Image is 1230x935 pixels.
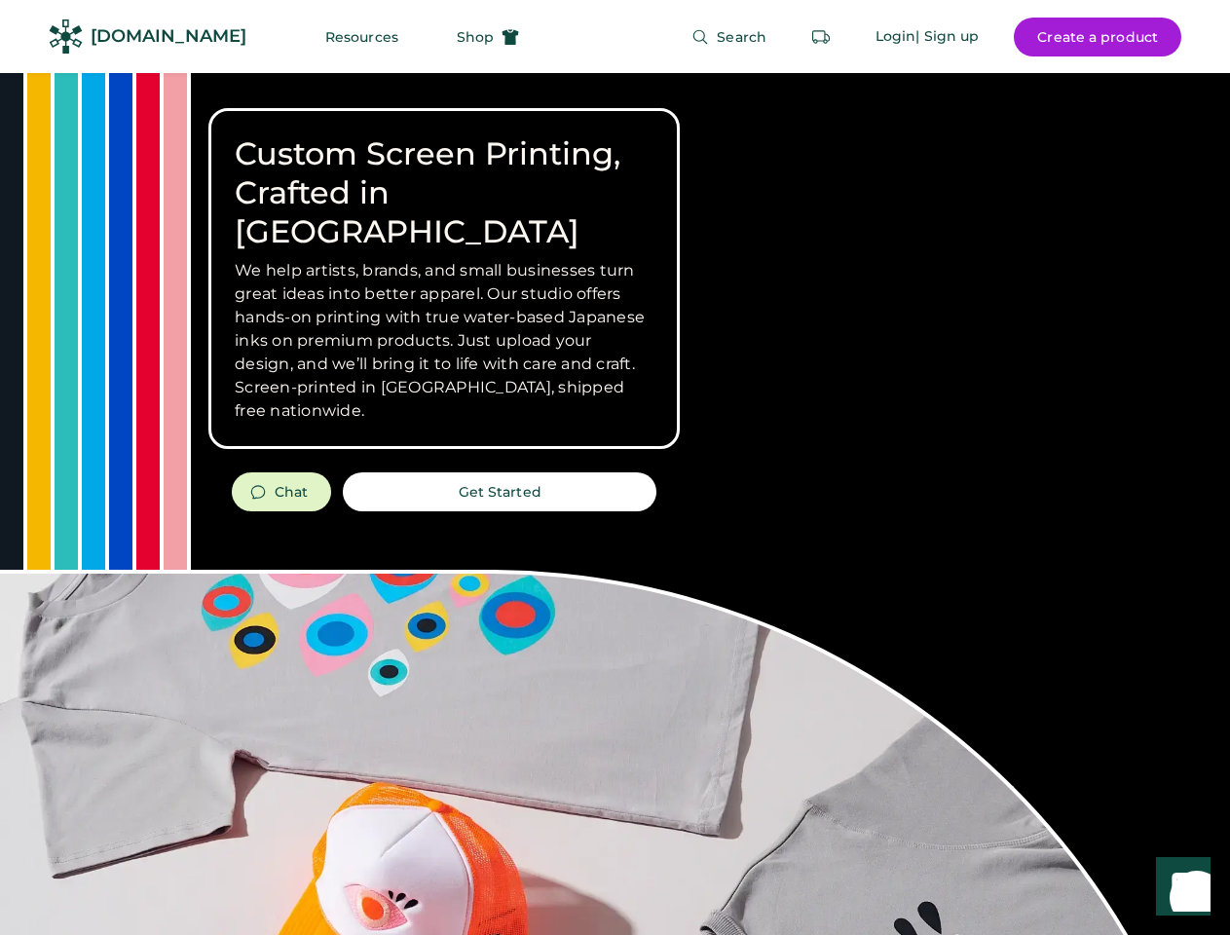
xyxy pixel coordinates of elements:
span: Shop [457,30,494,44]
span: Search [717,30,766,44]
button: Retrieve an order [801,18,840,56]
div: Login [876,27,916,47]
div: | Sign up [915,27,979,47]
div: [DOMAIN_NAME] [91,24,246,49]
button: Get Started [343,472,656,511]
button: Create a product [1014,18,1181,56]
h1: Custom Screen Printing, Crafted in [GEOGRAPHIC_DATA] [235,134,653,251]
iframe: Front Chat [1137,847,1221,931]
h3: We help artists, brands, and small businesses turn great ideas into better apparel. Our studio of... [235,259,653,423]
img: Rendered Logo - Screens [49,19,83,54]
button: Shop [433,18,542,56]
button: Resources [302,18,422,56]
button: Search [668,18,790,56]
button: Chat [232,472,331,511]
